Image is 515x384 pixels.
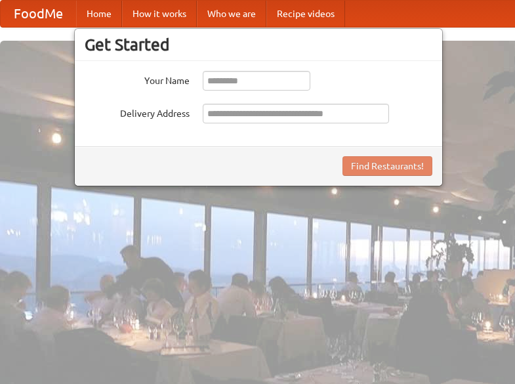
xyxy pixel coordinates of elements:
[342,156,432,176] button: Find Restaurants!
[266,1,345,27] a: Recipe videos
[85,104,190,120] label: Delivery Address
[197,1,266,27] a: Who we are
[122,1,197,27] a: How it works
[1,1,76,27] a: FoodMe
[85,35,432,54] h3: Get Started
[85,71,190,87] label: Your Name
[76,1,122,27] a: Home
